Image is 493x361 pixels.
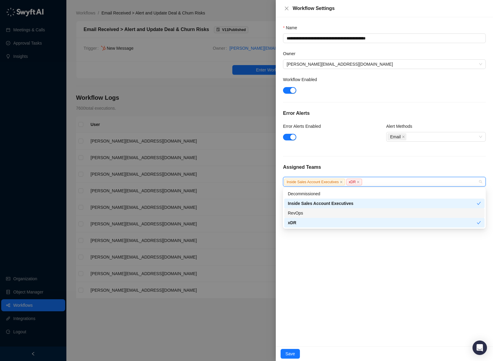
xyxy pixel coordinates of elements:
[285,350,295,357] span: Save
[283,123,325,130] label: Error Alerts Enabled
[283,33,486,43] textarea: Name
[477,201,481,206] span: check
[402,135,405,138] span: close
[477,221,481,225] span: check
[283,134,296,140] button: Error Alerts Enabled
[288,190,481,197] div: Decommissioned
[390,133,401,140] span: Email
[283,50,300,57] label: Owner
[283,76,321,83] label: Workflow Enabled
[283,110,486,117] h5: Error Alerts
[293,5,486,12] div: Workflow Settings
[288,219,477,226] div: xDR
[283,24,301,31] label: Name
[284,208,485,218] div: RevOps
[284,218,485,228] div: xDR
[284,189,485,199] div: Decommissioned
[287,60,482,69] span: jane.h@roserocket.com
[281,349,300,359] button: Save
[340,180,343,184] span: close
[386,123,416,130] label: Alert Methods
[288,210,481,216] div: RevOps
[346,179,362,185] span: xDR
[288,200,477,207] div: Inside Sales Account Executives
[283,5,290,12] button: Close
[284,179,345,185] span: Inside Sales Account Executives
[387,133,406,140] span: Email
[283,164,486,171] h5: Assigned Teams
[357,180,360,184] span: close
[472,341,487,355] div: Open Intercom Messenger
[284,199,485,208] div: Inside Sales Account Executives
[283,87,296,94] button: Workflow Enabled
[284,6,289,11] span: close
